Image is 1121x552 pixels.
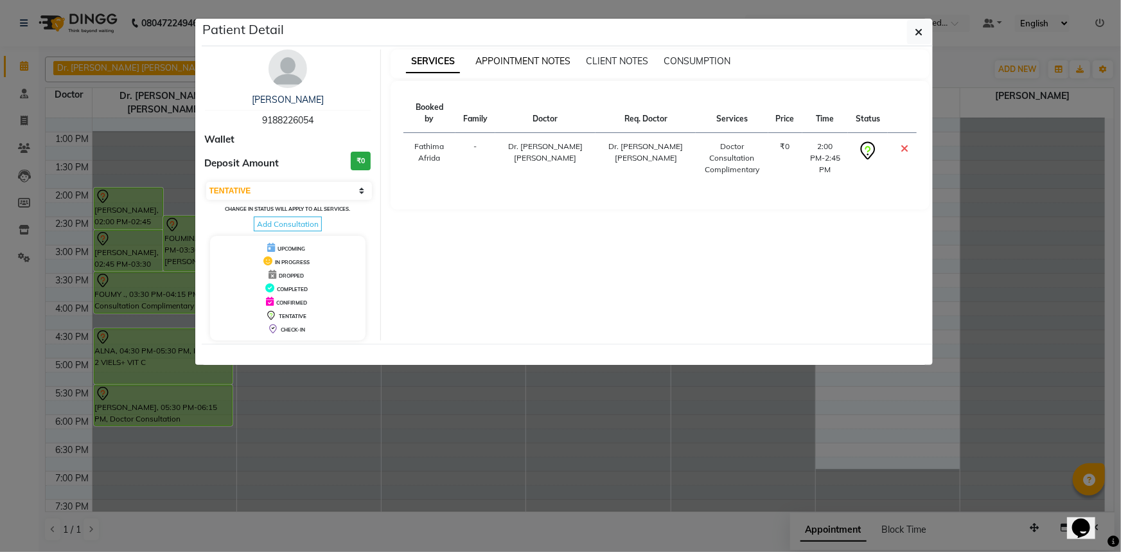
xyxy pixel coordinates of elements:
[848,94,888,133] th: Status
[406,50,460,73] span: SERVICES
[225,206,350,212] small: Change in status will apply to all services.
[203,20,285,39] h5: Patient Detail
[455,94,495,133] th: Family
[403,94,455,133] th: Booked by
[1067,501,1108,539] iframe: chat widget
[277,286,308,292] span: COMPLETED
[281,326,305,333] span: CHECK-IN
[262,114,313,126] span: 9188226054
[508,141,583,163] span: Dr. [PERSON_NAME] [PERSON_NAME]
[275,259,310,265] span: IN PROGRESS
[269,49,307,88] img: avatar
[278,245,305,252] span: UPCOMING
[495,94,596,133] th: Doctor
[455,133,495,184] td: -
[279,313,306,319] span: TENTATIVE
[608,141,683,163] span: Dr. [PERSON_NAME] [PERSON_NAME]
[252,94,324,105] a: [PERSON_NAME]
[276,299,307,306] span: CONFIRMED
[802,94,849,133] th: Time
[768,94,802,133] th: Price
[475,55,570,67] span: APPOINTMENT NOTES
[586,55,648,67] span: CLIENT NOTES
[403,133,455,184] td: Fathima Afrida
[351,152,371,170] h3: ₹0
[596,94,696,133] th: Req. Doctor
[205,156,279,171] span: Deposit Amount
[696,94,768,133] th: Services
[254,217,322,231] span: Add Consultation
[279,272,304,279] span: DROPPED
[205,132,235,147] span: Wallet
[802,133,849,184] td: 2:00 PM-2:45 PM
[703,141,760,175] div: Doctor Consultation Complimentary
[776,141,795,152] div: ₹0
[664,55,730,67] span: CONSUMPTION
